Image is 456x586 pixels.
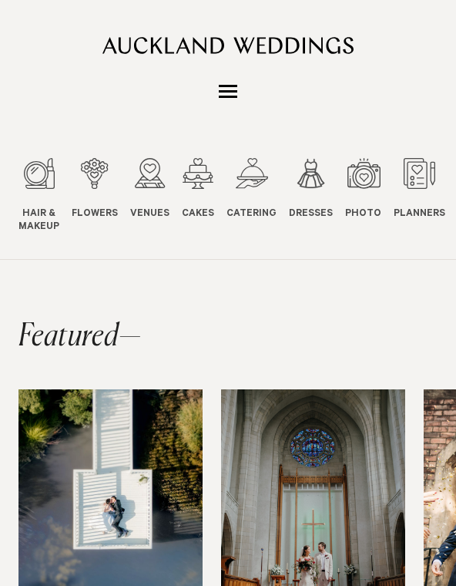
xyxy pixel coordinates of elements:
swiper-slide: 4 / 12 [182,150,226,221]
swiper-slide: 1 / 12 [18,150,72,234]
swiper-slide: 3 / 12 [130,150,182,221]
swiper-slide: 6 / 12 [289,150,345,221]
a: Flowers [72,158,118,221]
swiper-slide: 7 / 12 [345,150,394,221]
span: Flowers [72,209,118,220]
h2: Featured [18,322,438,352]
span: Photo [345,209,381,220]
swiper-slide: 2 / 12 [72,150,130,221]
a: Hair & Makeup [18,158,59,234]
span: Planners [394,209,445,220]
span: Cakes [182,209,214,220]
span: Venues [130,209,169,220]
span: Catering [226,209,277,220]
a: Dresses [289,158,333,221]
a: Photo [345,158,381,221]
a: Cakes [182,158,214,221]
a: Catering [226,158,277,221]
button: Menu [213,79,243,104]
a: Planners [394,158,445,221]
span: Dresses [289,209,333,220]
a: Venues [130,158,169,221]
img: Auckland Weddings Logo [102,37,354,54]
swiper-slide: 5 / 12 [226,150,289,221]
span: Hair & Makeup [18,209,59,233]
